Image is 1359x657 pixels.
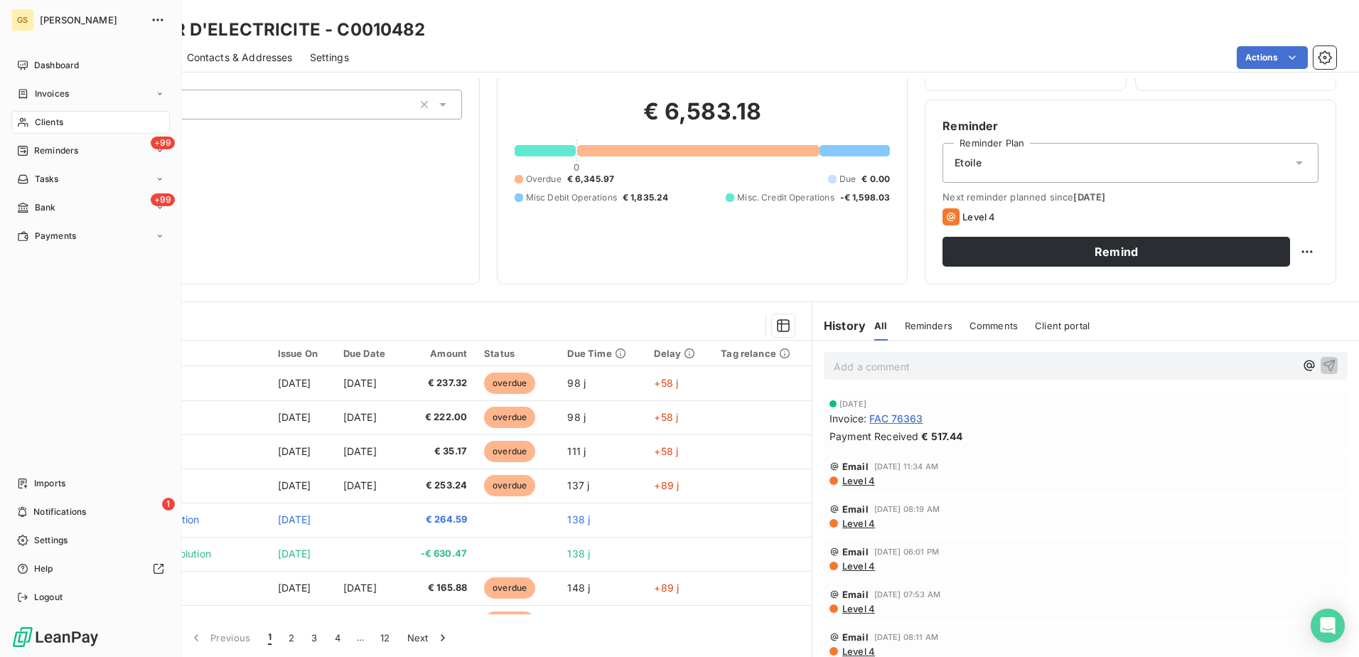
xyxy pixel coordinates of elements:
[654,411,678,423] span: +58 j
[399,623,458,653] button: Next
[187,50,293,65] span: Contacts & Addresses
[869,411,923,426] span: FAC 76363
[162,498,175,511] span: 1
[343,479,377,491] span: [DATE]
[484,441,535,462] span: overdue
[34,562,53,575] span: Help
[11,54,170,77] a: Dashboard
[411,444,467,459] span: € 35.17
[842,589,869,600] span: Email
[54,513,200,525] span: Facture en Litige sans Solution
[567,173,615,186] span: € 6,345.97
[11,529,170,552] a: Settings
[278,513,311,525] span: [DATE]
[11,472,170,495] a: Imports
[181,623,259,653] button: Previous
[259,623,280,653] button: 1
[874,462,938,471] span: [DATE] 11:34 AM
[34,477,65,490] span: Imports
[125,17,426,43] h3: BAZAR D'ELECTRICITE - C0010482
[11,82,170,105] a: Invoices
[1035,320,1090,331] span: Client portal
[278,479,311,491] span: [DATE]
[567,547,590,560] span: 138 j
[484,611,535,633] span: overdue
[303,623,326,653] button: 3
[278,547,311,560] span: [DATE]
[654,479,679,491] span: +89 j
[268,631,272,645] span: 1
[567,513,590,525] span: 138 j
[874,547,939,556] span: [DATE] 06:01 PM
[567,411,586,423] span: 98 j
[484,475,535,496] span: overdue
[839,173,856,186] span: Due
[812,317,866,334] h6: History
[654,582,679,594] span: +89 j
[567,377,586,389] span: 98 j
[874,633,938,641] span: [DATE] 08:11 AM
[35,116,63,129] span: Clients
[372,623,399,653] button: 12
[11,139,170,162] a: +99Reminders
[861,173,890,186] span: € 0.00
[35,87,69,100] span: Invoices
[526,191,617,204] span: Misc Debit Operations
[11,557,170,580] a: Help
[151,193,175,206] span: +99
[962,211,995,223] span: Level 4
[574,161,579,173] span: 0
[567,445,586,457] span: 111 j
[839,400,866,408] span: [DATE]
[942,191,1318,203] span: Next reminder planned since
[411,581,467,595] span: € 165.88
[411,348,467,359] div: Amount
[34,591,63,604] span: Logout
[411,376,467,390] span: € 237.32
[34,59,79,72] span: Dashboard
[484,348,550,359] div: Status
[11,111,170,134] a: Clients
[484,407,535,428] span: overdue
[841,518,875,529] span: Level 4
[841,646,875,657] span: Level 4
[1311,609,1345,643] div: Open Intercom Messenger
[34,534,68,547] span: Settings
[343,582,377,594] span: [DATE]
[411,513,467,527] span: € 264.59
[310,50,349,65] span: Settings
[151,137,175,149] span: +99
[411,479,467,493] span: € 253.24
[11,9,34,31] div: GS
[411,547,467,561] span: -€ 630.47
[343,411,377,423] span: [DATE]
[955,156,982,170] span: Etoile
[484,577,535,599] span: overdue
[842,546,869,557] span: Email
[567,582,590,594] span: 148 j
[840,191,891,204] span: -€ 1,598.03
[278,348,326,359] div: Issue On
[11,196,170,219] a: +99Bank
[842,461,869,472] span: Email
[349,626,372,649] span: …
[567,348,637,359] div: Due Time
[40,14,142,26] span: [PERSON_NAME]
[54,547,211,560] span: A-Facture en Litige sans Solution
[343,445,377,457] span: [DATE]
[841,603,875,614] span: Level 4
[278,411,311,423] span: [DATE]
[278,377,311,389] span: [DATE]
[842,631,869,643] span: Email
[11,626,100,648] img: Logo LeanPay
[942,237,1290,267] button: Remind
[874,505,940,513] span: [DATE] 08:19 AM
[35,230,76,242] span: Payments
[515,97,891,140] h2: € 6,583.18
[905,320,952,331] span: Reminders
[35,201,56,214] span: Bank
[280,623,303,653] button: 2
[737,191,834,204] span: Misc. Credit Operations
[829,429,918,444] span: Payment Received
[654,377,678,389] span: +58 j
